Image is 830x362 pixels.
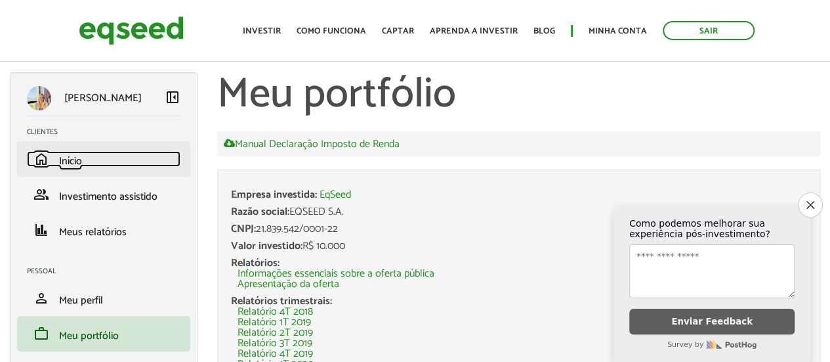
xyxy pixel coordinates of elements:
span: Investimento assistido [59,188,157,206]
li: Início [17,141,190,177]
a: Aprenda a investir [430,27,518,35]
li: Meu portfólio [17,316,190,351]
span: Meu perfil [59,292,103,309]
span: Meus relatórios [59,223,127,241]
div: EQSEED S.A. [231,207,806,217]
span: CNPJ: [231,220,256,238]
img: EqSeed [79,13,184,48]
a: Captar [382,27,414,35]
p: [PERSON_NAME] [64,92,142,104]
a: Apresentação da oferta [238,279,339,290]
span: Empresa investida: [231,186,317,204]
a: Minha conta [589,27,647,35]
div: 21.839.542/0001-22 [231,224,806,235]
a: Investir [243,27,281,35]
a: Relatório 3T 2019 [238,338,312,349]
h2: Pessoal [27,267,190,275]
span: group [33,187,49,202]
h1: Meu portfólio [217,72,820,118]
a: Manual Declaração Imposto de Renda [224,138,400,150]
span: Relatórios trimestrais: [231,292,332,310]
a: groupInvestimento assistido [27,187,180,202]
a: Relatório 1T 2019 [238,317,311,328]
a: financeMeus relatórios [27,222,180,238]
a: Relatório 2T 2019 [238,328,313,338]
a: workMeu portfólio [27,326,180,342]
a: EqSeed [320,190,351,200]
h2: Clientes [27,128,190,136]
a: Blog [533,27,555,35]
a: Relatório 4T 2018 [238,307,313,317]
li: Investimento assistido [17,177,190,212]
span: Início [59,152,82,170]
span: left_panel_close [165,89,180,105]
li: Meu perfil [17,281,190,316]
span: finance [33,222,49,238]
a: personMeu perfil [27,290,180,306]
span: Razão social: [231,203,289,221]
span: Relatórios: [231,254,280,272]
span: Meu portfólio [59,327,119,345]
div: R$ 10.000 [231,241,806,252]
li: Meus relatórios [17,212,190,248]
a: Colapsar menu [165,89,180,108]
span: home [33,151,49,167]
span: Valor investido: [231,237,302,255]
span: person [33,290,49,306]
a: Informações essenciais sobre a oferta pública [238,269,434,279]
a: homeInício [27,151,180,167]
a: Relatório 4T 2019 [238,349,313,359]
span: work [33,326,49,342]
a: Sair [663,21,755,40]
a: Como funciona [297,27,366,35]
